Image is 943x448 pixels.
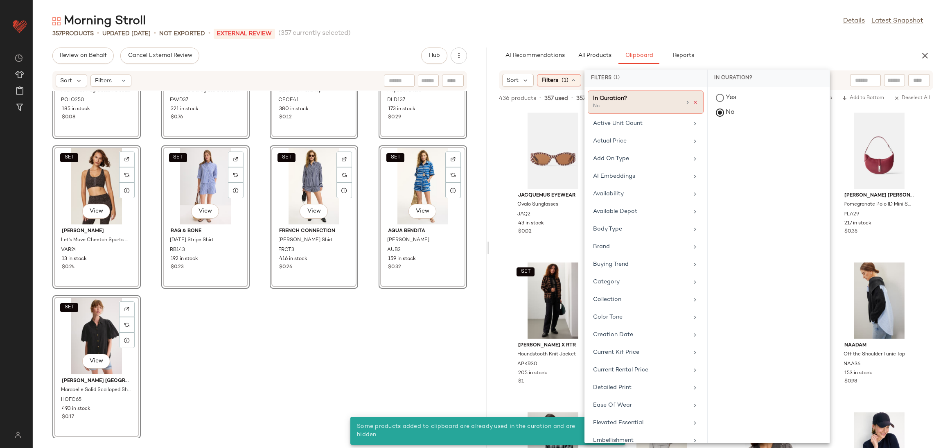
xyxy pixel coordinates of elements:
[593,313,688,321] div: Color Tone
[342,172,347,177] img: svg%3e
[518,192,588,199] span: Jacquemus Eyewear
[52,13,146,29] div: Morning Stroll
[170,97,188,104] span: FAVD37
[82,204,110,219] button: View
[169,153,187,162] button: SET
[278,97,299,104] span: CECE41
[89,358,103,364] span: View
[517,201,558,208] span: Ovalo Sunglasses
[124,322,129,327] img: svg%3e
[415,208,429,215] span: View
[95,77,112,85] span: Filters
[518,370,547,377] span: 205 in stock
[838,113,920,189] img: PLA29.jpg
[154,29,156,38] span: •
[214,29,275,39] p: External REVIEW
[518,342,588,349] span: [PERSON_NAME] x RTR
[170,247,185,254] span: RB143
[517,361,537,368] span: APKR30
[61,97,84,104] span: POLO250
[381,148,464,224] img: AUB2.jpg
[593,190,688,198] div: Availability
[593,172,688,181] div: AI Embeddings
[844,342,914,349] span: NAADAM
[60,303,78,312] button: SET
[387,97,405,104] span: DLD137
[97,29,99,38] span: •
[518,378,524,385] span: $1
[517,211,530,218] span: JAQ2
[102,29,151,38] p: updated [DATE]
[52,48,114,64] button: Review on Behalf
[593,330,688,339] div: Creation Date
[708,70,830,87] div: In Curation?
[273,148,355,224] img: FRCT3.jpg
[593,94,681,103] div: In Curation?
[507,76,519,85] span: Sort
[518,220,544,227] span: 43 in stock
[593,401,688,410] div: Ease Of Wear
[451,157,456,162] img: svg%3e
[505,52,565,59] span: AI Recommendations
[562,76,569,85] span: (1)
[672,52,694,59] span: Reports
[64,155,74,161] span: SET
[520,269,530,275] span: SET
[891,93,933,103] button: Deselect All
[52,17,61,25] img: svg%3e
[61,237,131,244] span: Let's Move Cheetah Sports Bra
[593,295,688,304] div: Collection
[421,48,447,64] button: Hub
[198,208,212,215] span: View
[518,228,532,235] span: $0.02
[578,52,611,59] span: All Products
[593,225,688,233] div: Body Type
[408,204,436,219] button: View
[593,207,688,216] div: Available Depot
[170,237,214,244] span: [DATE] Stripe Shirt
[191,204,219,219] button: View
[512,262,594,339] img: APKR30.jpg
[52,29,94,38] div: Products
[60,153,78,162] button: SET
[173,155,183,161] span: SET
[844,192,914,199] span: [PERSON_NAME] [PERSON_NAME] Accessories
[614,75,620,82] span: (1)
[871,16,923,26] a: Latest Snapshot
[11,18,28,34] img: heart_red.DM2ytmEG.svg
[544,94,568,103] span: 357 used
[89,208,103,215] span: View
[593,419,688,427] div: Elevated Essential
[390,155,400,161] span: SET
[499,94,536,103] span: 436 products
[539,95,541,102] span: •
[593,436,688,445] div: Embellishment
[60,77,72,85] span: Sort
[10,432,26,438] img: svg%3e
[342,157,347,162] img: svg%3e
[61,396,81,404] span: HOFC65
[843,16,865,26] a: Details
[593,260,688,269] div: Buying Trend
[593,348,688,357] div: Current Kif Price
[625,52,653,59] span: Clipboard
[512,113,594,189] img: JAQ2.jpg
[451,172,456,177] img: svg%3e
[593,366,688,374] div: Current Rental Price
[842,95,884,101] span: Add to Bottom
[387,237,429,244] span: [PERSON_NAME]
[593,103,675,110] div: No
[517,351,576,358] span: Houndstooth Knit Jacket
[124,307,129,312] img: svg%3e
[844,211,859,218] span: PLA29
[300,204,327,219] button: View
[517,267,535,276] button: SET
[576,94,610,103] span: 357 selected
[571,95,573,102] span: •
[593,242,688,251] div: Brand
[844,228,857,235] span: $0.35
[593,154,688,163] div: Add On Type
[159,29,205,38] p: Not Exported
[541,76,558,85] span: Filters
[127,52,192,59] span: Cancel External Review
